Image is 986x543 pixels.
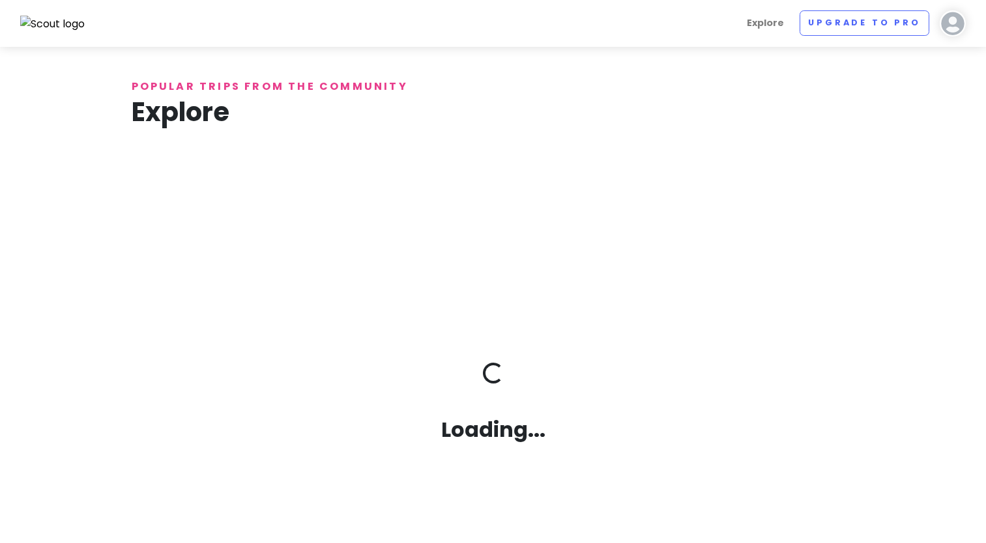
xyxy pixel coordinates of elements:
a: Upgrade to Pro [800,10,929,36]
p: Popular trips from the community [132,78,855,95]
img: Scout logo [20,16,85,33]
img: User profile [940,10,966,36]
h2: Loading... [141,416,845,443]
a: Explore [742,10,789,36]
h1: Explore [132,95,855,129]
